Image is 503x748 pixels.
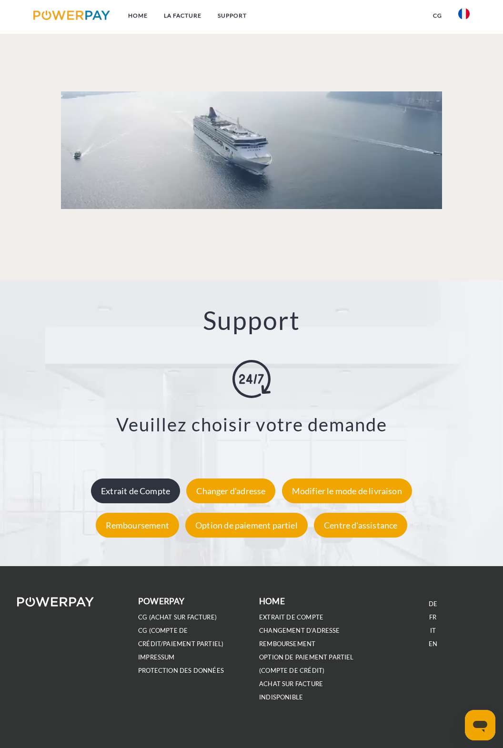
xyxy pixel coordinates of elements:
a: EXTRAIT DE COMPTE [259,613,323,621]
div: Extrait de Compte [91,479,180,503]
h3: Veuillez choisir votre demande [5,413,498,436]
iframe: Bouton de lancement de la fenêtre de messagerie [465,710,495,740]
a: Changement d'adresse [259,627,340,635]
a: PROTECTION DES DONNÉES [138,667,224,675]
a: REMBOURSEMENT [259,640,315,648]
a: Support [210,7,255,24]
h2: Support [5,304,498,336]
a: CG (achat sur facture) [138,613,217,621]
a: CG (Compte de crédit/paiement partiel) [138,627,223,648]
a: Fallback Image [58,91,445,209]
a: ACHAT SUR FACTURE INDISPONIBLE [259,680,323,701]
a: EN [429,640,437,648]
div: Changer d'adresse [186,479,275,503]
a: Modifier le mode de livraison [280,486,414,496]
b: Home [259,596,285,606]
div: Modifier le mode de livraison [282,479,412,503]
a: FR [429,613,436,621]
img: logo-powerpay-white.svg [17,597,94,607]
img: fr [458,8,470,20]
div: Centre d'assistance [314,513,407,538]
div: Remboursement [96,513,179,538]
a: OPTION DE PAIEMENT PARTIEL (Compte de crédit) [259,653,354,675]
a: Centre d'assistance [312,520,410,530]
div: Option de paiement partiel [185,513,308,538]
a: Home [120,7,156,24]
a: LA FACTURE [156,7,210,24]
img: logo-powerpay.svg [33,10,110,20]
a: DE [429,600,437,608]
a: Extrait de Compte [89,486,182,496]
b: POWERPAY [138,596,184,606]
a: IMPRESSUM [138,653,175,661]
a: CG [425,7,450,24]
a: Changer d'adresse [184,486,278,496]
a: Remboursement [93,520,181,530]
img: online-shopping.svg [232,360,271,398]
a: Option de paiement partiel [183,520,310,530]
a: IT [430,627,436,635]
